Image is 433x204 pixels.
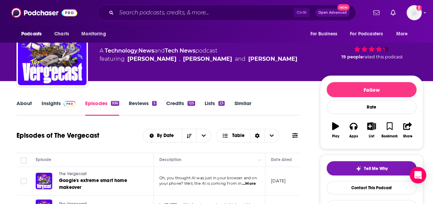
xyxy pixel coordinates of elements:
div: Share [403,134,412,138]
a: Nilay Patel [183,55,232,63]
span: Oh, you thought AI was just in your browser and on [159,175,257,180]
span: By Date [157,133,176,138]
input: Search podcasts, credits, & more... [116,7,294,18]
button: Apps [344,118,362,143]
span: ...More [242,181,256,186]
svg: Add a profile image [416,5,422,11]
span: rated this podcast [363,54,403,59]
span: , [137,47,138,54]
span: Ctrl K [294,8,310,17]
div: Apps [349,134,358,138]
div: A podcast [100,47,297,63]
span: , [179,55,180,63]
div: Rate [327,100,417,114]
span: and [235,55,246,63]
span: The Vergecast [59,171,87,176]
button: List [363,118,380,143]
button: Bookmark [380,118,398,143]
a: Alex Cranz [248,55,297,63]
img: Podchaser Pro [64,101,76,106]
a: InsightsPodchaser Pro [42,100,76,116]
img: Podchaser - Follow, Share and Rate Podcasts [11,6,77,19]
div: Open Intercom Messenger [410,167,426,183]
span: Logged in as amooers [407,5,422,20]
a: Show notifications dropdown [388,7,398,19]
a: About [16,100,32,116]
a: Technology [105,47,137,54]
button: open menu [345,27,393,41]
p: [DATE] [271,178,286,184]
a: Lists23 [205,100,225,116]
div: 5 [152,101,156,106]
button: Follow [327,82,417,97]
button: Share [399,118,417,143]
button: open menu [196,129,210,142]
img: User Profile [407,5,422,20]
a: Google's extreme smart home makeover [59,177,141,191]
div: Bookmark [381,134,398,138]
span: your phone? Well, the AI is coming from in [159,181,241,186]
a: News [138,47,154,54]
span: More [396,29,408,39]
span: Monitoring [81,29,106,39]
button: Column Actions [255,156,264,164]
button: open menu [16,27,50,41]
div: List [369,134,374,138]
span: Google's extreme smart home makeover [59,178,127,190]
div: 936 [111,101,119,106]
div: Description [159,156,181,164]
img: tell me why sparkle [356,166,361,171]
span: Podcasts [21,29,42,39]
button: open menu [77,27,115,41]
button: Show profile menu [407,5,422,20]
span: Tell Me Why [364,166,388,171]
div: 125 [187,101,195,106]
a: Similar [234,100,251,116]
div: Date Aired [271,156,292,164]
button: open menu [143,133,182,138]
button: Play [327,118,344,143]
div: 85 19 peoplerated this podcast [320,21,423,64]
a: The Vergecast [59,171,141,177]
div: Episode [36,156,51,164]
span: Open Advanced [318,11,347,14]
span: Table [232,133,244,138]
button: Sort Direction [182,129,196,142]
button: open menu [305,27,346,41]
span: New [337,4,350,11]
a: Charts [50,27,73,41]
button: Choose View [216,129,279,143]
div: Search podcasts, credits, & more... [98,5,356,21]
div: Play [332,134,339,138]
img: The Vergecast [18,16,87,85]
button: Open AdvancedNew [315,9,350,17]
a: Reviews5 [129,100,156,116]
a: Episodes936 [85,100,119,116]
a: Show notifications dropdown [371,7,382,19]
span: For Podcasters [350,29,383,39]
a: Tech News [165,47,195,54]
div: Sort Direction [250,129,264,142]
span: For Business [310,29,337,39]
span: featuring [100,55,297,63]
span: and [154,47,165,54]
a: Credits125 [166,100,195,116]
h2: Choose List sort [143,129,211,143]
span: 19 people [341,54,363,59]
button: open menu [391,27,417,41]
span: Toggle select row [21,178,27,184]
a: Contact This Podcast [327,181,417,194]
h1: Episodes of The Vergecast [16,131,99,140]
a: David Pierce [127,55,176,63]
button: tell me why sparkleTell Me Why [327,161,417,175]
div: 23 [218,101,225,106]
span: Charts [54,29,69,39]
